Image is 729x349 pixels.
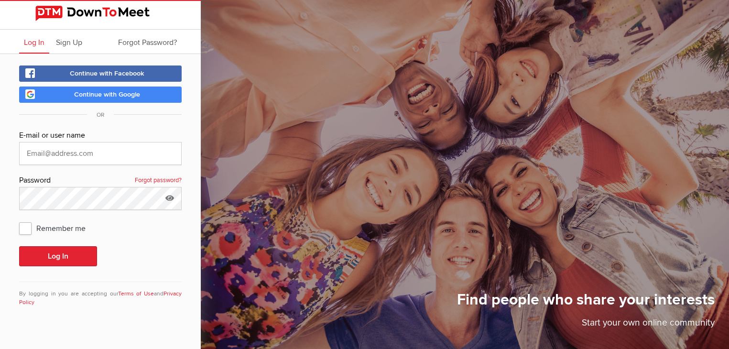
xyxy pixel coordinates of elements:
[118,290,154,297] a: Terms of Use
[135,174,182,187] a: Forgot password?
[113,30,182,54] a: Forgot Password?
[19,246,97,266] button: Log In
[19,87,182,103] a: Continue with Google
[35,6,165,21] img: DownToMeet
[19,282,182,307] div: By logging in you are accepting our and
[19,174,182,187] div: Password
[19,30,49,54] a: Log In
[19,142,182,165] input: Email@address.com
[74,90,140,98] span: Continue with Google
[70,69,144,77] span: Continue with Facebook
[51,30,87,54] a: Sign Up
[56,38,82,47] span: Sign Up
[457,290,715,316] h1: Find people who share your interests
[19,219,95,237] span: Remember me
[19,130,182,142] div: E-mail or user name
[118,38,177,47] span: Forgot Password?
[19,65,182,82] a: Continue with Facebook
[87,111,114,119] span: OR
[457,316,715,335] p: Start your own online community
[24,38,44,47] span: Log In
